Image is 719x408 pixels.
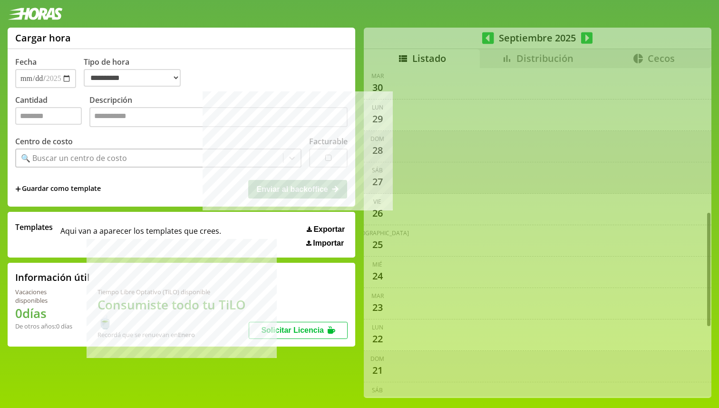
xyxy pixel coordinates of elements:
span: Importar [313,239,344,248]
div: 🔍 Buscar un centro de costo [21,153,127,163]
label: Fecha [15,57,37,67]
label: Centro de costo [15,136,73,147]
label: Tipo de hora [84,57,188,88]
span: Templates [15,222,53,232]
label: Facturable [309,136,348,147]
select: Tipo de hora [84,69,181,87]
button: Exportar [304,225,348,234]
div: Recordá que se renuevan en [97,330,249,339]
textarea: Descripción [89,107,348,127]
span: Solicitar Licencia [261,326,324,334]
b: Enero [178,330,195,339]
img: logotipo [8,8,63,20]
h1: Consumiste todo tu TiLO 🍵 [97,296,249,330]
span: +Guardar como template [15,184,101,194]
h2: Información útil [15,271,90,284]
span: Aqui van a aparecer los templates que crees. [60,222,221,248]
h1: Cargar hora [15,31,71,44]
input: Cantidad [15,107,82,125]
div: Vacaciones disponibles [15,288,75,305]
div: De otros años: 0 días [15,322,75,330]
button: Solicitar Licencia [249,322,348,339]
div: Tiempo Libre Optativo (TiLO) disponible [97,288,249,296]
label: Descripción [89,95,348,129]
span: + [15,184,21,194]
h1: 0 días [15,305,75,322]
label: Cantidad [15,95,89,129]
span: Exportar [313,225,345,234]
